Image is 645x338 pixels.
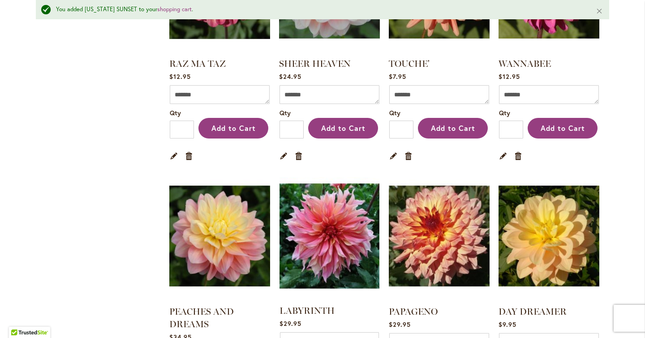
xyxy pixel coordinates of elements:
[169,58,226,69] a: RAZ MA TAZ
[157,5,192,13] a: shopping cart
[169,72,191,81] span: $12.95
[431,123,475,133] span: Add to Cart
[279,319,301,328] span: $29.95
[499,108,510,117] span: Qty
[169,306,234,329] a: PEACHES AND DREAMS
[389,320,411,329] span: $29.95
[198,118,268,139] button: Add to Cart
[389,173,490,299] img: Papageno
[389,108,400,117] span: Qty
[389,58,430,69] a: TOUCHE'
[277,170,382,302] img: Labyrinth
[279,108,291,117] span: Qty
[528,118,598,139] button: Add to Cart
[169,173,270,301] a: PEACHES AND DREAMS
[389,306,438,317] a: PAPAGENO
[56,5,582,14] div: You added [US_STATE] SUNSET to your .
[499,173,599,301] a: DAY DREAMER
[499,306,567,317] a: DAY DREAMER
[499,72,520,81] span: $12.95
[389,173,490,301] a: Papageno
[418,118,488,139] button: Add to Cart
[279,173,379,300] a: Labyrinth
[499,320,516,329] span: $9.95
[279,305,335,316] a: LABYRINTH
[279,72,301,81] span: $24.95
[389,72,406,81] span: $7.95
[499,58,551,69] a: WANNABEE
[499,173,599,299] img: DAY DREAMER
[279,58,351,69] a: SHEER HEAVEN
[321,123,365,133] span: Add to Cart
[211,123,256,133] span: Add to Cart
[541,123,585,133] span: Add to Cart
[7,306,32,331] iframe: Launch Accessibility Center
[169,173,270,299] img: PEACHES AND DREAMS
[170,108,181,117] span: Qty
[308,118,378,139] button: Add to Cart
